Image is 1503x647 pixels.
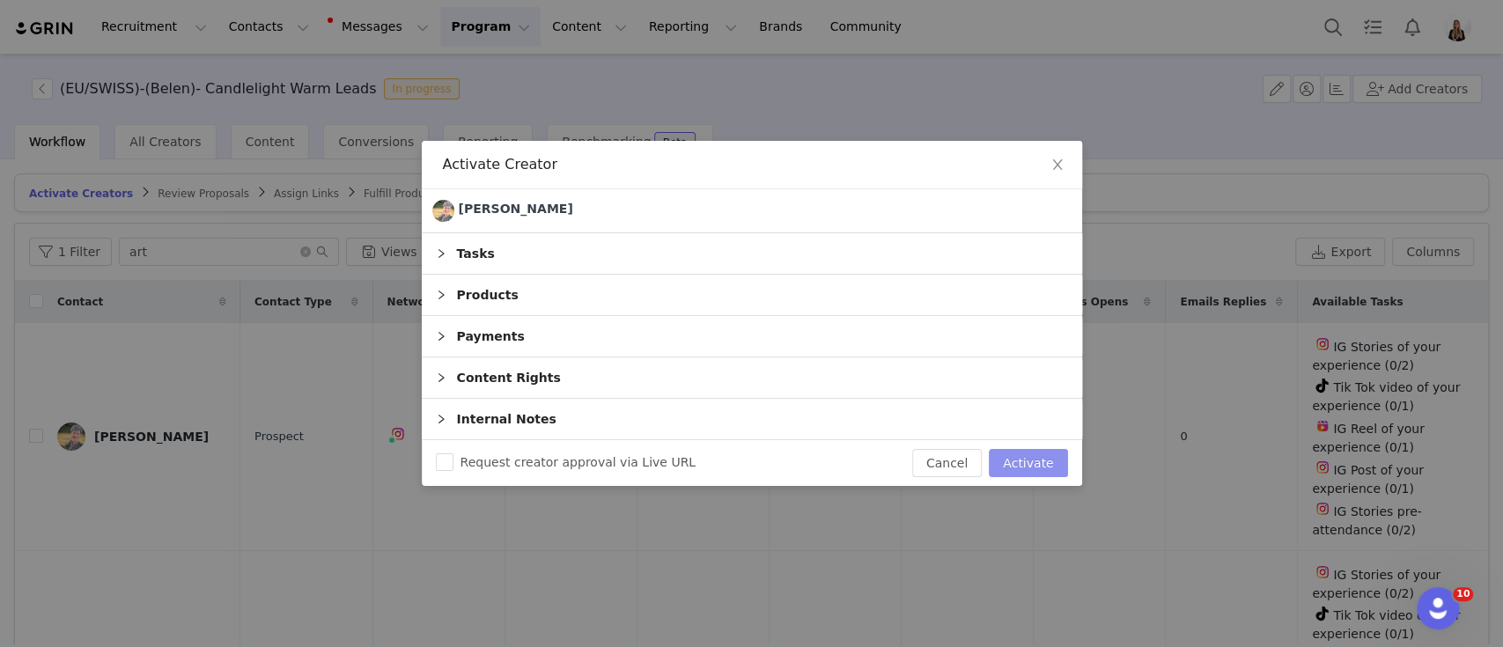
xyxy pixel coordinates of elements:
[459,200,573,218] div: [PERSON_NAME]
[1050,158,1065,172] i: icon: close
[422,399,1082,439] div: icon: rightInternal Notes
[1033,141,1082,190] button: Close
[432,200,454,222] img: Alexandra Korey
[1453,587,1473,601] span: 10
[432,200,573,222] a: [PERSON_NAME]
[443,155,1061,174] div: Activate Creator
[436,414,446,424] i: icon: right
[422,233,1082,274] div: icon: rightTasks
[436,290,446,300] i: icon: right
[989,449,1067,477] button: Activate
[422,357,1082,398] div: icon: rightContent Rights
[1417,587,1459,629] iframe: Intercom live chat
[422,275,1082,315] div: icon: rightProducts
[436,331,446,342] i: icon: right
[436,372,446,383] i: icon: right
[453,455,704,469] span: Request creator approval via Live URL
[912,449,982,477] button: Cancel
[422,316,1082,357] div: icon: rightPayments
[436,248,446,259] i: icon: right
